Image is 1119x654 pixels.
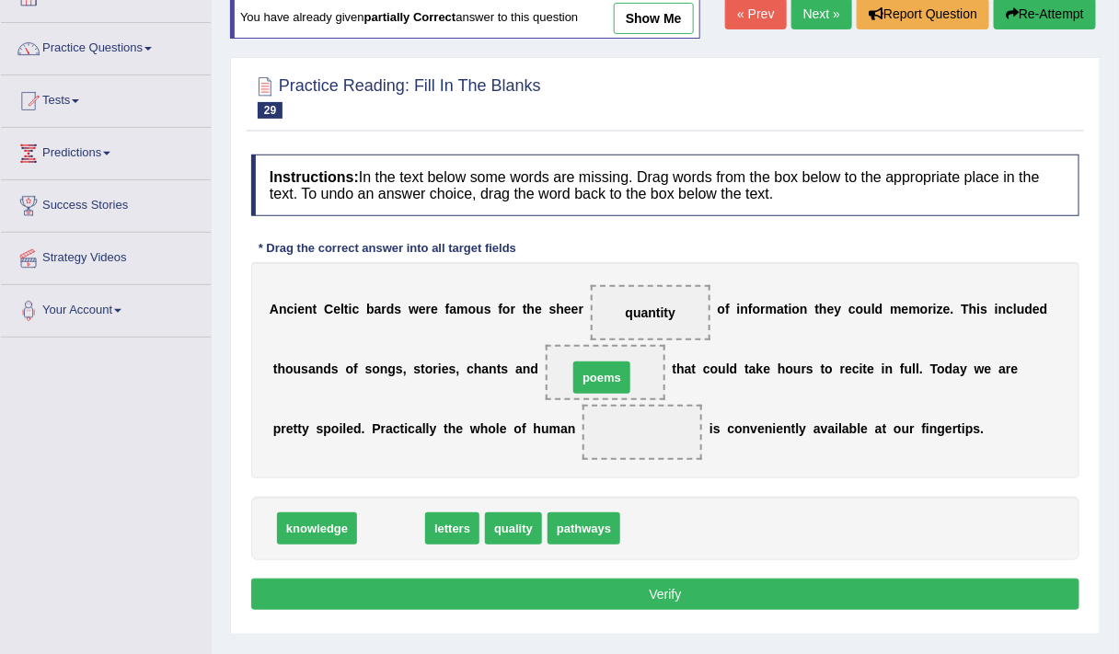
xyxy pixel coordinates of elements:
b: c [467,361,474,376]
b: i [709,421,713,436]
b: s [449,361,456,376]
b: u [294,361,302,376]
b: s [414,361,421,376]
b: o [786,361,794,376]
b: f [353,361,358,376]
b: w [409,302,419,316]
b: h [480,421,489,436]
b: T [930,361,938,376]
span: Drop target [583,405,702,460]
b: f [725,302,730,316]
b: f [900,361,905,376]
b: c [728,421,735,436]
b: g [387,361,396,376]
b: i [438,361,442,376]
b: e [985,361,992,376]
b: t [297,421,302,436]
b: a [515,361,523,376]
b: o [468,302,477,316]
b: n [765,421,773,436]
b: T [961,302,969,316]
b: r [840,361,845,376]
b: r [433,361,438,376]
b: m [909,302,920,316]
b: i [404,421,408,436]
b: e [764,361,771,376]
b: e [867,361,874,376]
b: y [835,302,842,316]
b: h [676,361,685,376]
b: r [426,302,431,316]
b: e [456,421,464,436]
b: m [890,302,901,316]
b: a [998,361,1006,376]
b: a [749,361,756,376]
b: a [386,421,393,436]
b: n [741,302,749,316]
b: e [845,361,852,376]
b: n [885,361,894,376]
b: n [489,361,497,376]
b: i [349,302,352,316]
b: Instructions: [270,169,359,185]
b: i [995,302,998,316]
b: t [313,302,317,316]
b: a [953,361,961,376]
b: o [514,421,523,436]
b: o [792,302,801,316]
b: o [346,361,354,376]
b: s [713,421,721,436]
b: w [470,421,480,436]
b: i [926,421,929,436]
h4: In the text below some words are missing. Drag words from the box below to the appropriate place ... [251,155,1079,216]
b: l [496,421,500,436]
b: e [333,302,340,316]
b: h [534,421,542,436]
b: r [802,361,806,376]
b: d [353,421,362,436]
b: c [852,361,859,376]
b: e [564,302,571,316]
b: r [511,302,515,316]
b: n [800,302,808,316]
b: n [380,361,388,376]
span: letters [425,512,479,545]
b: e [297,302,305,316]
b: u [541,421,549,436]
b: , [456,361,459,376]
b: o [920,302,929,316]
b: d [1025,302,1033,316]
b: l [796,421,800,436]
b: t [523,302,527,316]
b: t [692,361,697,376]
b: n [783,421,791,436]
b: t [294,421,298,436]
b: l [426,421,430,436]
b: e [902,302,909,316]
b: . [919,361,923,376]
b: l [871,302,875,316]
b: n [568,421,576,436]
b: r [929,302,933,316]
b: t [744,361,749,376]
b: d [945,361,953,376]
b: v [750,421,757,436]
b: b [849,421,858,436]
b: h [527,302,536,316]
b: . [362,421,365,436]
b: A [270,302,279,316]
b: y [960,361,967,376]
b: u [793,361,802,376]
a: Your Account [1,285,211,331]
b: s [806,361,813,376]
a: Strategy Videos [1,233,211,279]
b: e [442,361,449,376]
b: c [287,302,294,316]
a: show me [614,3,694,34]
b: f [522,421,526,436]
b: s [301,361,308,376]
b: r [381,421,386,436]
b: g [938,421,946,436]
b: k [756,361,764,376]
b: o [489,421,497,436]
